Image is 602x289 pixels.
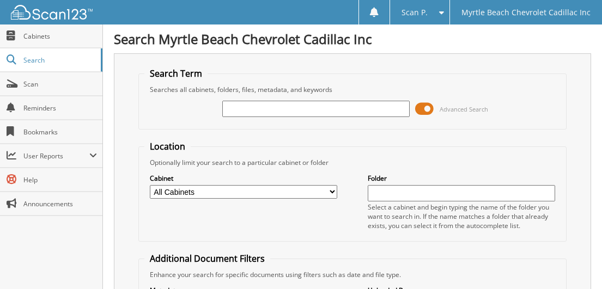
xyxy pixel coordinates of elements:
[368,202,555,230] div: Select a cabinet and begin typing the name of the folder you want to search in. If the name match...
[368,174,555,183] label: Folder
[144,140,191,152] legend: Location
[23,32,97,41] span: Cabinets
[23,103,97,113] span: Reminders
[23,175,97,185] span: Help
[144,253,270,265] legend: Additional Document Filters
[440,105,488,113] span: Advanced Search
[461,9,591,16] span: Myrtle Beach Chevrolet Cadillac Inc
[144,158,561,167] div: Optionally limit your search to a particular cabinet or folder
[23,127,97,137] span: Bookmarks
[144,67,208,79] legend: Search Term
[23,199,97,208] span: Announcements
[23,151,89,161] span: User Reports
[11,5,93,20] img: scan123-logo-white.svg
[144,85,561,94] div: Searches all cabinets, folders, files, metadata, and keywords
[114,30,591,48] h1: Search Myrtle Beach Chevrolet Cadillac Inc
[150,174,337,183] label: Cabinet
[144,270,561,279] div: Enhance your search for specific documents using filters such as date and file type.
[402,9,428,16] span: Scan P.
[23,56,95,65] span: Search
[23,79,97,89] span: Scan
